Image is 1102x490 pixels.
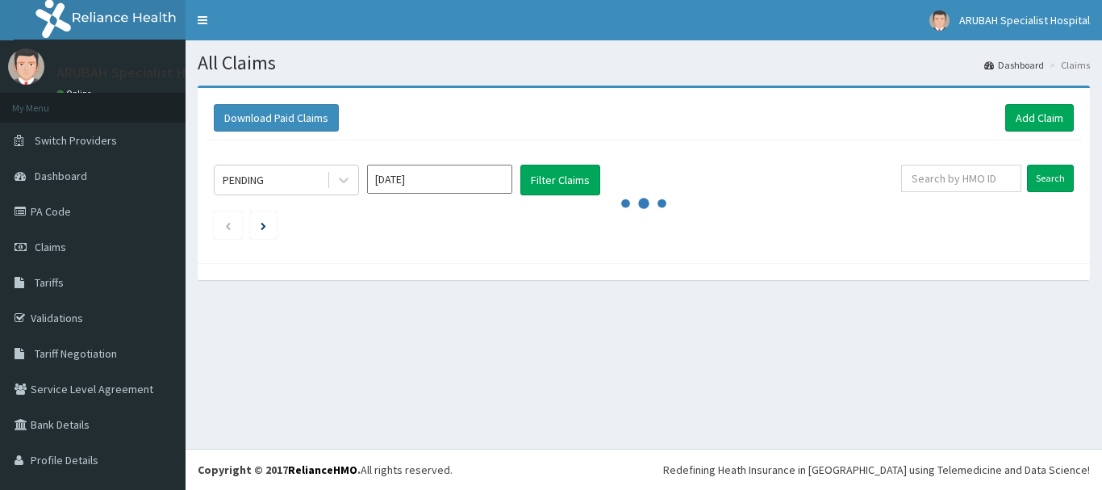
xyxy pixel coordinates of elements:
[198,463,361,477] strong: Copyright © 2017 .
[959,13,1090,27] span: ARUBAH Specialist Hospital
[367,165,512,194] input: Select Month and Year
[520,165,600,195] button: Filter Claims
[35,346,117,361] span: Tariff Negotiation
[35,275,64,290] span: Tariffs
[186,449,1102,490] footer: All rights reserved.
[35,169,87,183] span: Dashboard
[56,65,230,80] p: ARUBAH Specialist Hospital
[35,133,117,148] span: Switch Providers
[261,218,266,232] a: Next page
[198,52,1090,73] h1: All Claims
[224,218,232,232] a: Previous page
[901,165,1021,192] input: Search by HMO ID
[8,48,44,85] img: User Image
[929,10,950,31] img: User Image
[1046,58,1090,72] li: Claims
[984,58,1044,72] a: Dashboard
[620,179,668,228] svg: audio-loading
[288,463,357,477] a: RelianceHMO
[1005,104,1074,132] a: Add Claim
[223,172,264,188] div: PENDING
[35,240,66,254] span: Claims
[663,462,1090,478] div: Redefining Heath Insurance in [GEOGRAPHIC_DATA] using Telemedicine and Data Science!
[56,88,95,99] a: Online
[214,104,339,132] button: Download Paid Claims
[1027,165,1074,192] input: Search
